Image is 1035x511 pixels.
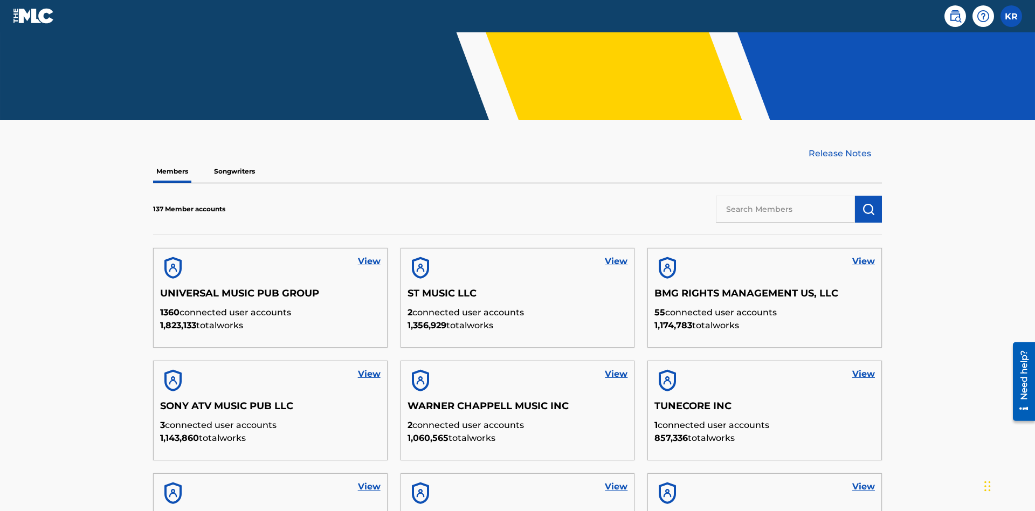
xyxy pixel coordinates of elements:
[654,307,665,317] span: 55
[981,459,1035,511] iframe: Chat Widget
[862,203,875,216] img: Search Works
[605,255,627,268] a: View
[160,319,381,332] p: total works
[1005,338,1035,426] iframe: Resource Center
[408,287,628,306] h5: ST MUSIC LLC
[160,480,186,506] img: account
[408,306,628,319] p: connected user accounts
[358,255,381,268] a: View
[408,320,446,330] span: 1,356,929
[852,480,875,493] a: View
[408,419,628,432] p: connected user accounts
[949,10,962,23] img: search
[160,307,180,317] span: 1360
[654,319,875,332] p: total works
[654,433,688,443] span: 857,336
[153,204,225,214] p: 137 Member accounts
[654,368,680,393] img: account
[654,306,875,319] p: connected user accounts
[408,480,433,506] img: account
[809,147,882,160] a: Release Notes
[13,8,54,24] img: MLC Logo
[408,255,433,281] img: account
[160,433,199,443] span: 1,143,860
[654,400,875,419] h5: TUNECORE INC
[358,480,381,493] a: View
[984,470,991,502] div: Drag
[160,368,186,393] img: account
[654,320,692,330] span: 1,174,783
[654,420,658,430] span: 1
[605,368,627,381] a: View
[408,400,628,419] h5: WARNER CHAPPELL MUSIC INC
[160,320,196,330] span: 1,823,133
[160,432,381,445] p: total works
[408,368,433,393] img: account
[160,255,186,281] img: account
[654,419,875,432] p: connected user accounts
[408,433,448,443] span: 1,060,565
[160,420,165,430] span: 3
[1000,5,1022,27] div: User Menu
[944,5,966,27] a: Public Search
[716,196,855,223] input: Search Members
[160,287,381,306] h5: UNIVERSAL MUSIC PUB GROUP
[852,368,875,381] a: View
[408,319,628,332] p: total works
[408,420,412,430] span: 2
[654,287,875,306] h5: BMG RIGHTS MANAGEMENT US, LLC
[160,419,381,432] p: connected user accounts
[211,160,258,183] p: Songwriters
[605,480,627,493] a: View
[358,368,381,381] a: View
[160,400,381,419] h5: SONY ATV MUSIC PUB LLC
[408,432,628,445] p: total works
[977,10,990,23] img: help
[408,307,412,317] span: 2
[160,306,381,319] p: connected user accounts
[654,480,680,506] img: account
[153,160,191,183] p: Members
[654,432,875,445] p: total works
[852,255,875,268] a: View
[972,5,994,27] div: Help
[654,255,680,281] img: account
